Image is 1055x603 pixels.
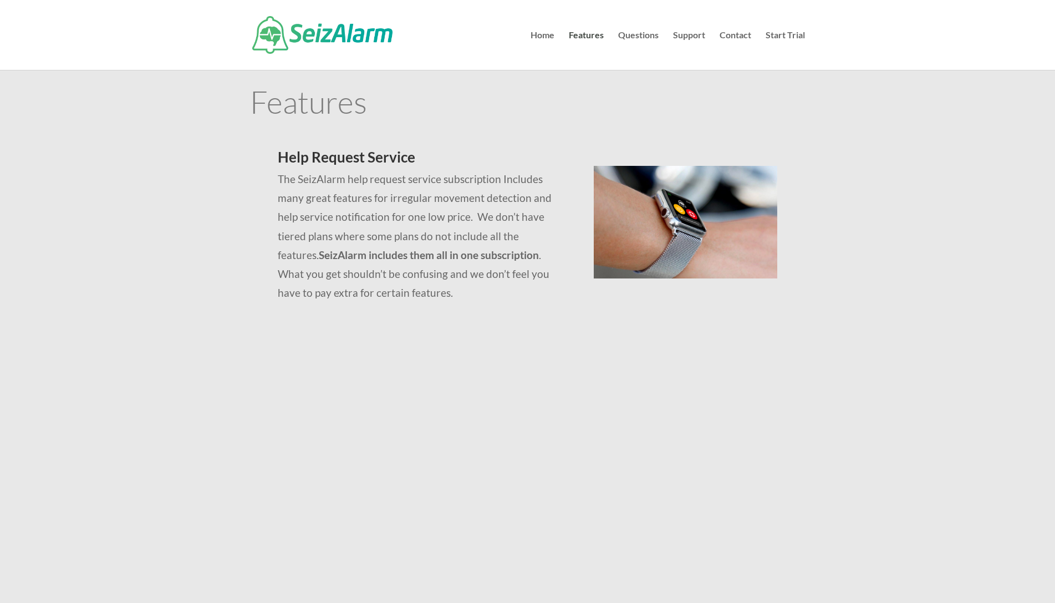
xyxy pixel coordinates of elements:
h2: Help Request Service [278,150,567,170]
a: Features [569,31,604,70]
img: SeizAlarm [252,16,393,54]
a: Home [531,31,554,70]
a: Questions [618,31,659,70]
p: The SeizAlarm help request service subscription Includes many great features for irregular moveme... [278,170,567,302]
a: Support [673,31,705,70]
a: Contact [720,31,751,70]
iframe: Help widget launcher [956,560,1043,591]
img: seizalarm-on-wrist [594,166,777,278]
a: Start Trial [766,31,805,70]
h1: Features [250,86,805,123]
strong: SeizAlarm includes them all in one subscription [319,249,539,261]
